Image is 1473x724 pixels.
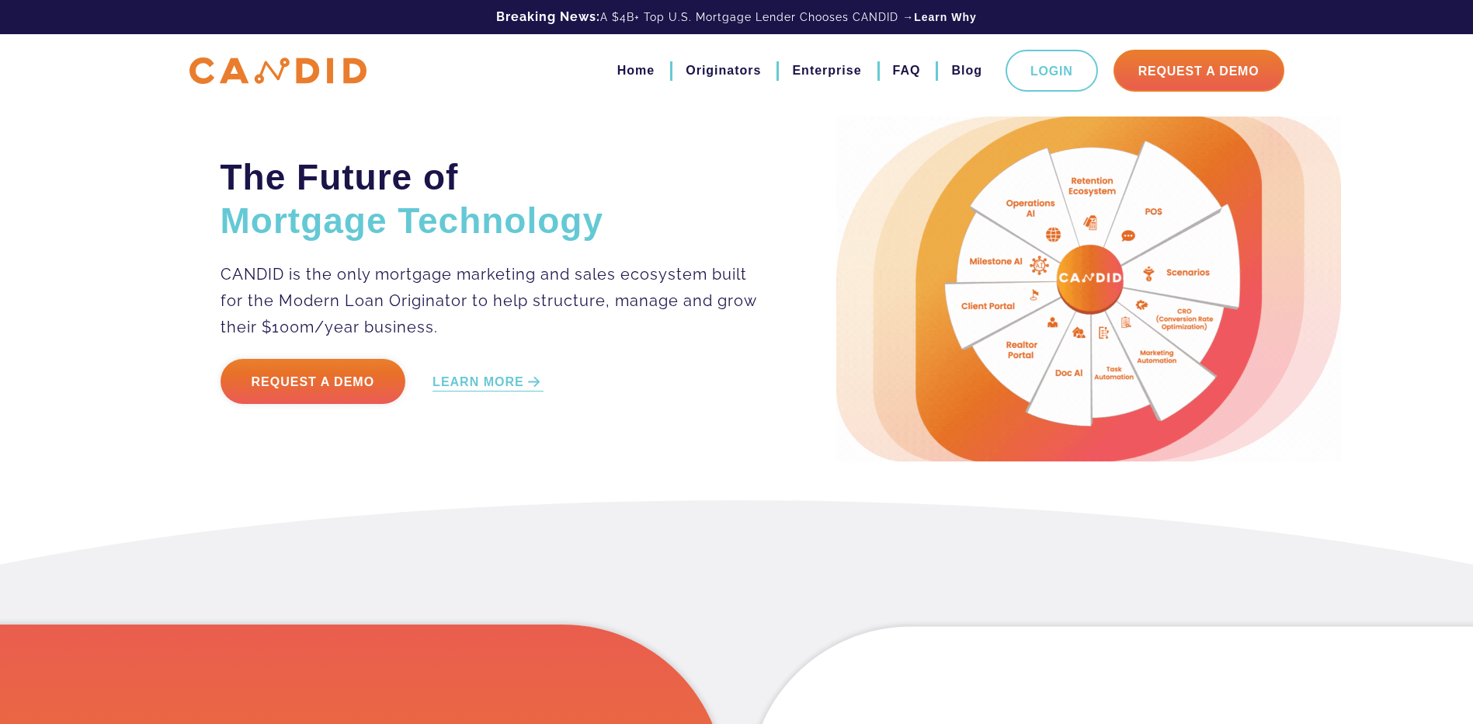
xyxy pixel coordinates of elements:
[221,200,604,241] span: Mortgage Technology
[914,9,977,25] a: Learn Why
[1006,50,1098,92] a: Login
[221,261,759,340] p: CANDID is the only mortgage marketing and sales ecosystem built for the Modern Loan Originator to...
[792,57,861,84] a: Enterprise
[617,57,655,84] a: Home
[221,155,759,242] h2: The Future of
[951,57,982,84] a: Blog
[496,9,600,24] b: Breaking News:
[686,57,761,84] a: Originators
[189,57,367,85] img: CANDID APP
[1113,50,1284,92] a: Request A Demo
[893,57,921,84] a: FAQ
[836,117,1341,461] img: Candid Hero Image
[221,359,406,404] a: Request a Demo
[433,374,544,392] a: LEARN MORE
